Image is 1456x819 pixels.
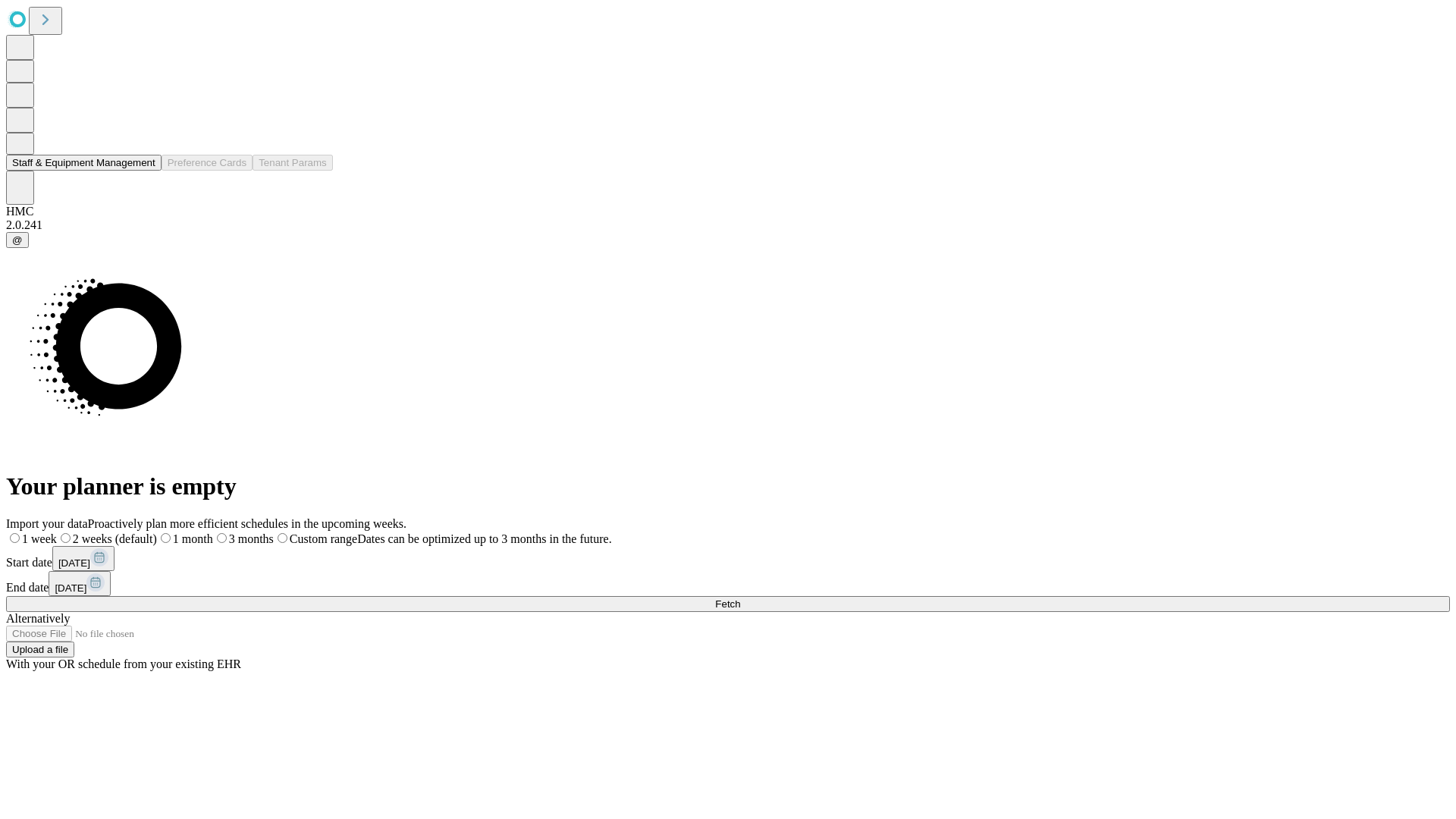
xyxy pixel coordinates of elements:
input: 2 weeks (default) [61,533,71,543]
button: Fetch [6,596,1450,612]
button: Staff & Equipment Management [6,155,162,171]
span: Alternatively [6,612,70,625]
span: Dates can be optimized up to 3 months in the future. [357,532,611,545]
span: Proactively plan more efficient schedules in the upcoming weeks. [88,517,406,530]
span: 3 months [229,532,274,545]
h1: Your planner is empty [6,472,1450,500]
span: @ [12,234,23,246]
span: Import your data [6,517,88,530]
button: Preference Cards [162,155,253,171]
span: With your OR schedule from your existing EHR [6,657,241,670]
div: Start date [6,546,1450,571]
input: Custom rangeDates can be optimized up to 3 months in the future. [278,533,287,543]
span: [DATE] [58,557,90,569]
span: [DATE] [55,582,86,594]
span: Fetch [715,598,740,610]
button: [DATE] [52,546,115,571]
input: 1 week [10,533,20,543]
button: [DATE] [49,571,111,596]
div: End date [6,571,1450,596]
button: Upload a file [6,642,74,657]
span: Custom range [290,532,357,545]
span: 1 week [22,532,57,545]
input: 3 months [217,533,227,543]
span: 2 weeks (default) [73,532,157,545]
input: 1 month [161,533,171,543]
div: 2.0.241 [6,218,1450,232]
div: HMC [6,205,1450,218]
button: Tenant Params [253,155,333,171]
button: @ [6,232,29,248]
span: 1 month [173,532,213,545]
